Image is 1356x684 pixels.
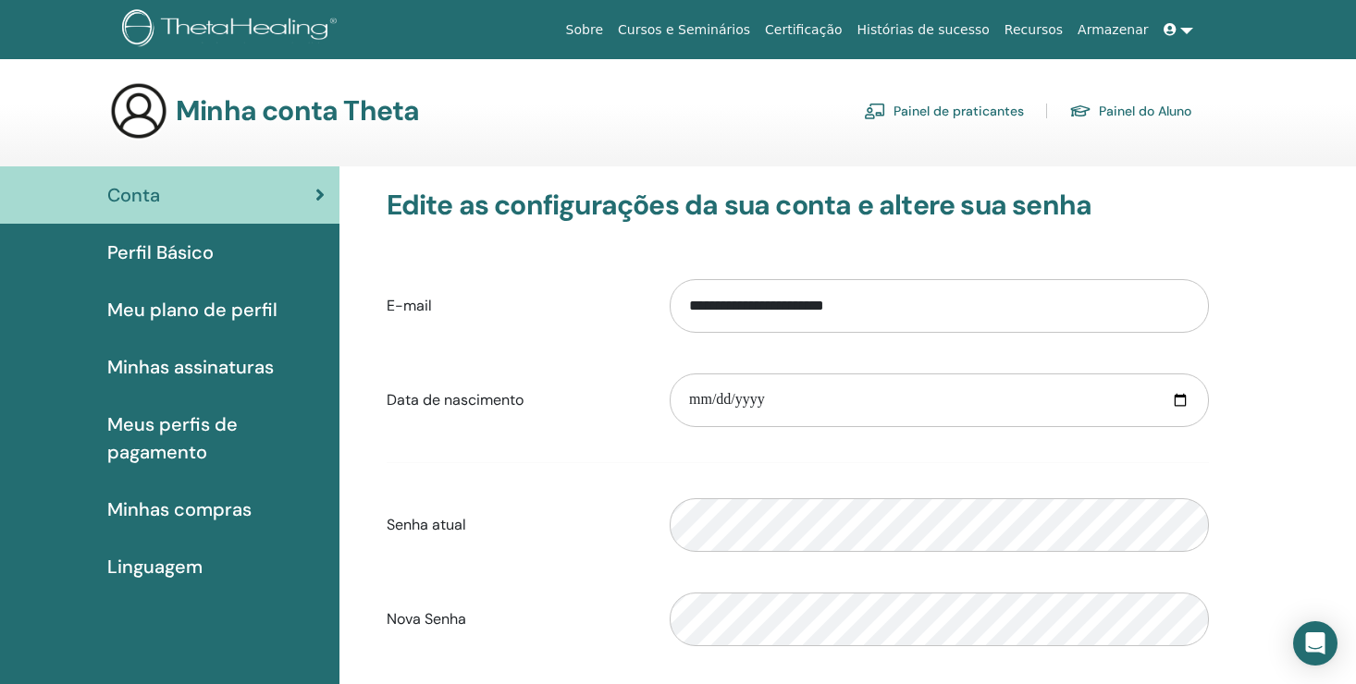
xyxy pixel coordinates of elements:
span: Meu plano de perfil [107,296,277,324]
span: Perfil Básico [107,238,214,266]
a: Sobre [559,13,610,47]
img: chalkboard-teacher.svg [864,103,886,119]
span: Minhas compras [107,495,252,523]
label: Senha atual [373,507,656,543]
label: E-mail [373,288,656,324]
img: graduation-cap.svg [1069,104,1091,119]
a: Painel de praticantes [864,96,1024,126]
h3: Minha conta Theta [176,94,419,128]
label: Nova Senha [373,602,656,637]
span: Conta [107,181,160,209]
h3: Edite as configurações da sua conta e altere sua senha [387,189,1210,222]
a: Certificação [758,13,849,47]
a: Histórias de sucesso [850,13,997,47]
label: Data de nascimento [373,383,656,418]
span: Meus perfis de pagamento [107,410,325,466]
img: logo.png [122,9,343,51]
a: Armazenar [1070,13,1155,47]
a: Painel do Aluno [1069,96,1191,126]
span: Minhas assinaturas [107,353,274,381]
a: Cursos e Seminários [610,13,758,47]
div: Open Intercom Messenger [1293,621,1338,666]
img: generic-user-icon.jpg [109,81,168,140]
a: Recursos [997,13,1070,47]
span: Linguagem [107,553,203,580]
